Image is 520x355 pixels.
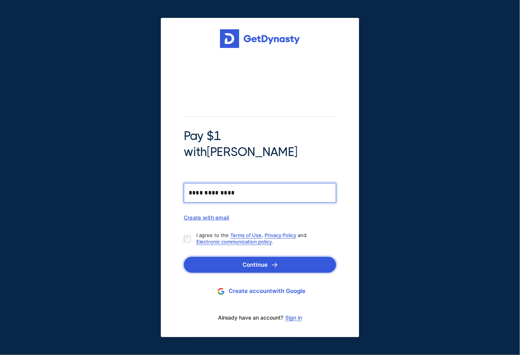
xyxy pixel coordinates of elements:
[184,128,336,160] span: Pay $1 with [PERSON_NAME]
[265,232,296,238] a: Privacy Policy
[196,239,272,245] a: Electronic communication policy
[184,214,336,221] div: Create with email
[285,315,302,321] a: Sign in
[184,284,336,298] button: Create accountwith Google
[196,232,330,245] p: I agree to the , and .
[220,29,300,48] img: Get started for free with Dynasty Trust Company
[184,257,336,273] button: Continue
[184,310,336,326] div: Already have an account?
[230,232,262,238] a: Terms of Use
